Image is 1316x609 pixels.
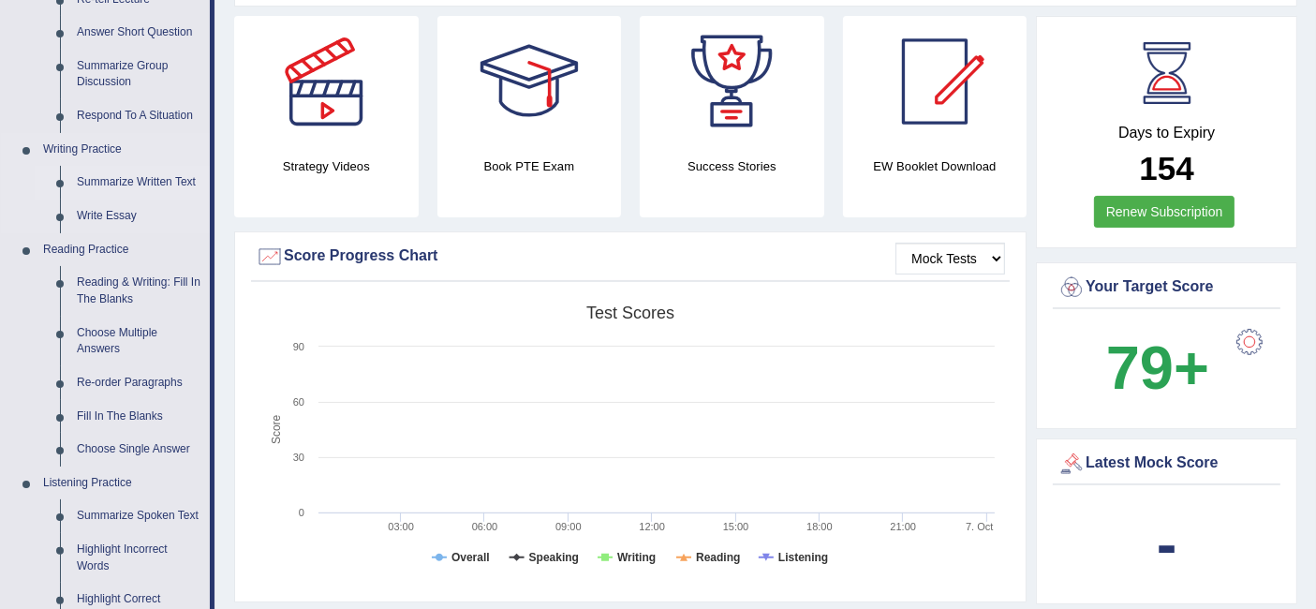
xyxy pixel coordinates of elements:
text: 09:00 [555,521,582,532]
tspan: Speaking [529,551,579,564]
a: Listening Practice [35,467,210,500]
tspan: Reading [696,551,740,564]
text: 90 [293,341,304,352]
div: Your Target Score [1057,274,1276,302]
h4: Book PTE Exam [437,156,622,176]
h4: Success Stories [640,156,824,176]
a: Reading Practice [35,233,210,267]
a: Choose Single Answer [68,433,210,467]
h4: Days to Expiry [1057,125,1276,141]
a: Summarize Spoken Text [68,499,210,533]
a: Writing Practice [35,133,210,167]
tspan: Test scores [586,304,674,322]
text: 18:00 [806,521,833,532]
a: Summarize Written Text [68,166,210,200]
a: Renew Subscription [1094,196,1235,228]
text: 03:00 [388,521,414,532]
a: Summarize Group Discussion [68,50,210,99]
h4: Strategy Videos [234,156,419,176]
tspan: Score [270,415,283,445]
a: Choose Multiple Answers [68,317,210,366]
tspan: Overall [451,551,490,564]
a: Answer Short Question [68,16,210,50]
b: 79+ [1106,334,1209,402]
text: 15:00 [723,521,749,532]
a: Re-order Paragraphs [68,366,210,400]
text: 30 [293,452,304,463]
text: 06:00 [472,521,498,532]
text: 21:00 [891,521,917,532]
div: Score Progress Chart [256,243,1005,271]
tspan: Writing [617,551,656,564]
b: - [1157,510,1177,578]
a: Reading & Writing: Fill In The Blanks [68,266,210,316]
text: 0 [299,507,304,518]
tspan: Listening [778,551,828,564]
tspan: 7. Oct [966,521,993,532]
a: Write Essay [68,200,210,233]
text: 60 [293,396,304,408]
text: 12:00 [639,521,665,532]
div: Latest Mock Score [1057,450,1276,478]
b: 154 [1139,150,1193,186]
a: Fill In The Blanks [68,400,210,434]
a: Highlight Incorrect Words [68,533,210,583]
a: Respond To A Situation [68,99,210,133]
h4: EW Booklet Download [843,156,1028,176]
